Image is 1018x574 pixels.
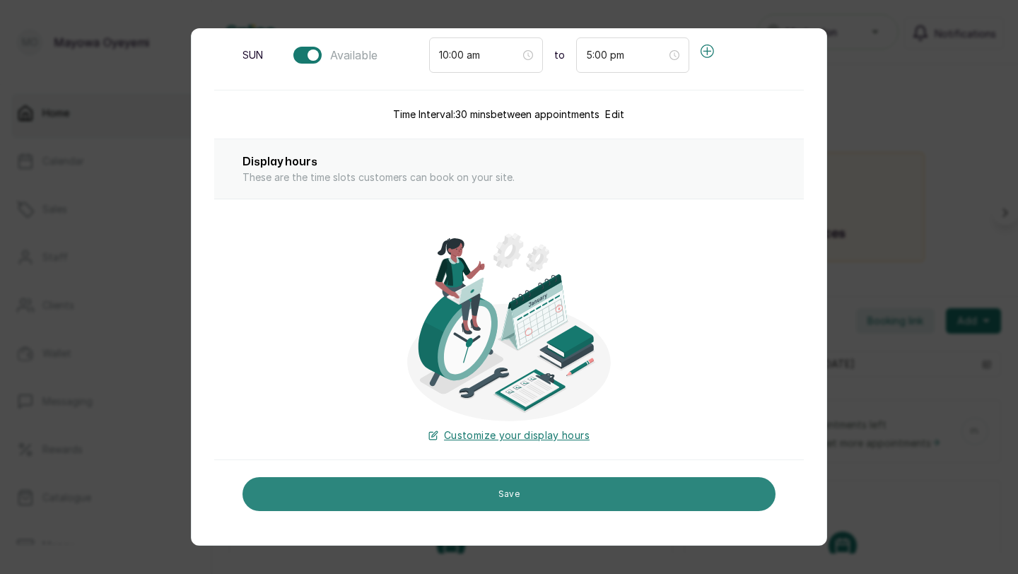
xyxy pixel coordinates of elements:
[293,47,378,64] span: Available
[242,48,263,62] span: sun
[444,428,590,443] span: Customize your display hours
[393,107,599,122] p: Time Interval: 30 mins between appointments
[428,428,590,443] button: Customize your display hours
[554,48,565,62] span: to
[330,47,378,64] span: Available
[242,153,776,170] h2: Display hours
[586,47,667,63] input: Select time
[605,107,624,122] button: Edit
[242,477,776,511] button: Save
[242,170,776,184] p: These are the time slots customers can book on your site.
[439,47,520,63] input: Select time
